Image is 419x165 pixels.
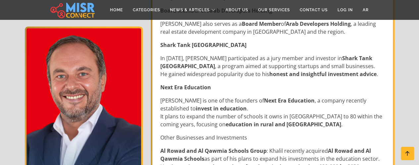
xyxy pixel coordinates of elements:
[253,4,295,16] a: Our Services
[196,105,247,112] strong: invest in education
[160,41,246,49] strong: Shark Tank [GEOGRAPHIC_DATA]
[160,134,386,142] p: Other Businesses and Investments
[128,4,165,16] a: Categories
[105,4,128,16] a: Home
[50,2,95,18] img: main.misr_connect
[160,97,386,128] p: [PERSON_NAME] is one of the founders of , a company recently established to . It plans to expand ...
[226,121,341,128] strong: education in rural and [GEOGRAPHIC_DATA]
[295,4,333,16] a: Contact Us
[160,20,386,36] p: [PERSON_NAME] also serves as a of , a leading real estate development company in [GEOGRAPHIC_DATA...
[333,4,358,16] a: Log in
[160,147,267,154] strong: Al Rowad and Al Qawmia Schools Group
[160,54,386,78] p: In [DATE], [PERSON_NAME] participated as a jury member and investor in , a program aimed at suppo...
[165,4,221,16] a: News & Articles
[170,7,210,13] span: News & Articles
[160,84,211,91] strong: Next Era Education
[264,97,315,104] strong: Next Era Education
[269,70,377,78] strong: honest and insightful investment advice
[242,20,281,27] strong: Board Member
[160,55,372,70] strong: Shark Tank [GEOGRAPHIC_DATA]
[221,4,253,16] a: About Us
[160,147,371,162] strong: Al Rowad and Al Qawmia Schools
[358,4,374,16] a: AR
[286,20,351,27] strong: Arab Developers Holding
